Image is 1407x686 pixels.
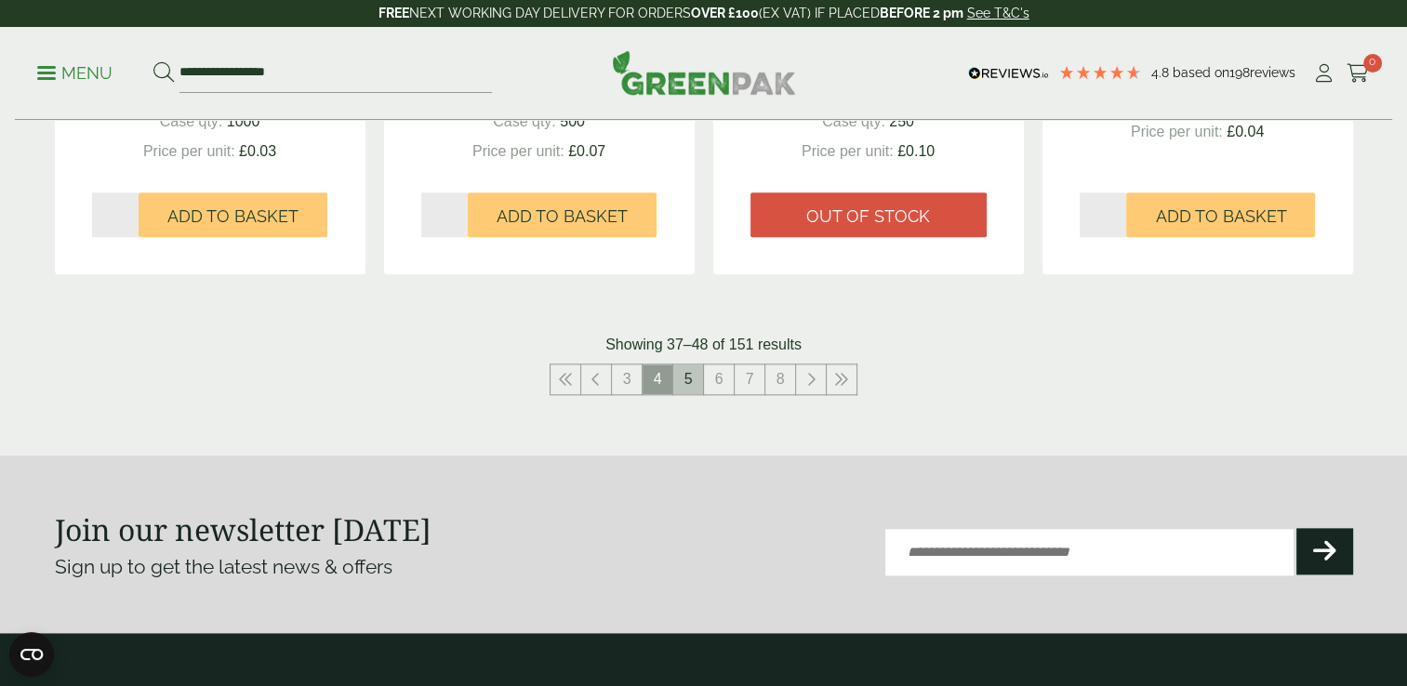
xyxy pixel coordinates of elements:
[765,364,795,394] a: 8
[1347,64,1370,83] i: Cart
[493,113,556,129] span: Case qty:
[55,509,431,549] strong: Join our newsletter [DATE]
[735,364,764,394] a: 7
[806,206,930,227] span: Out of stock
[967,6,1029,20] a: See T&C's
[167,206,299,227] span: Add to Basket
[1250,65,1295,80] span: reviews
[1312,64,1335,83] i: My Account
[968,67,1049,80] img: REVIEWS.io
[37,62,113,81] a: Menu
[9,632,54,677] button: Open CMP widget
[750,192,987,237] a: Out of stock
[568,143,605,159] span: £0.07
[704,364,734,394] a: 6
[1229,65,1250,80] span: 198
[497,206,628,227] span: Add to Basket
[1347,59,1370,87] a: 0
[897,143,935,159] span: £0.10
[612,50,796,95] img: GreenPak Supplies
[880,6,963,20] strong: BEFORE 2 pm
[673,364,703,394] a: 5
[612,364,642,394] a: 3
[1363,54,1382,73] span: 0
[560,113,585,129] span: 500
[37,62,113,85] p: Menu
[1155,206,1286,227] span: Add to Basket
[1151,65,1173,80] span: 4.8
[227,113,260,129] span: 1000
[468,192,657,237] button: Add to Basket
[889,113,914,129] span: 250
[802,143,894,159] span: Price per unit:
[55,552,639,582] p: Sign up to get the latest news & offers
[239,143,276,159] span: £0.03
[643,364,672,394] span: 4
[1131,124,1223,139] span: Price per unit:
[1173,65,1229,80] span: Based on
[1126,192,1315,237] button: Add to Basket
[378,6,409,20] strong: FREE
[139,192,327,237] button: Add to Basket
[1227,124,1264,139] span: £0.04
[160,113,223,129] span: Case qty:
[691,6,759,20] strong: OVER £100
[472,143,564,159] span: Price per unit:
[143,143,235,159] span: Price per unit:
[822,113,885,129] span: Case qty:
[605,334,802,356] p: Showing 37–48 of 151 results
[1058,64,1142,81] div: 4.79 Stars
